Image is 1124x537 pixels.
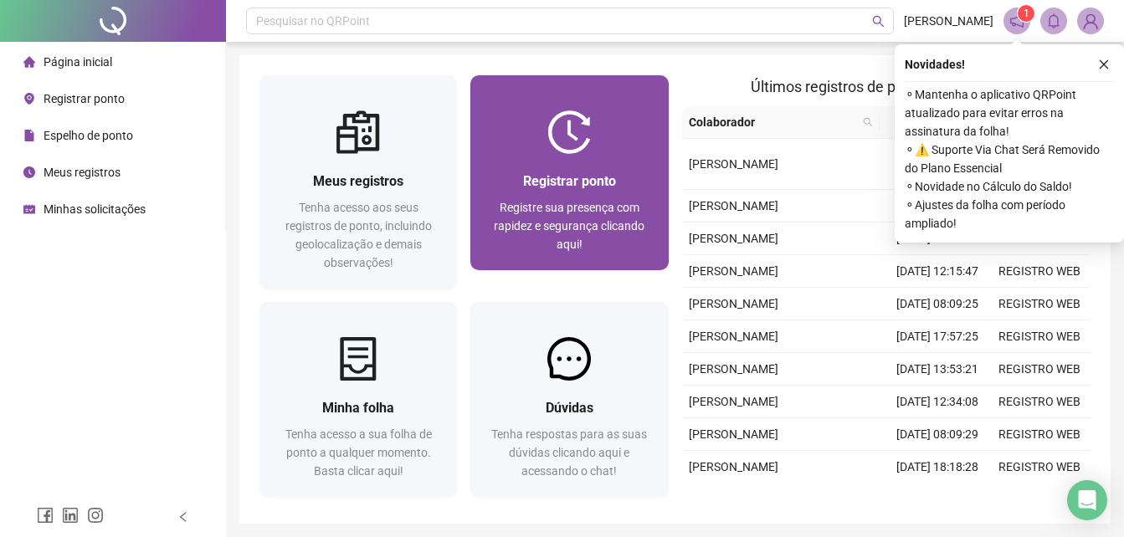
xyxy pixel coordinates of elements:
[988,320,1091,353] td: REGISTRO WEB
[886,320,988,353] td: [DATE] 17:57:25
[259,302,457,497] a: Minha folhaTenha acesso a sua folha de ponto a qualquer momento. Basta clicar aqui!
[689,460,778,473] span: [PERSON_NAME]
[905,177,1114,196] span: ⚬ Novidade no Cálculo do Saldo!
[905,85,1114,141] span: ⚬ Mantenha o aplicativo QRPoint atualizado para evitar erros na assinatura da folha!
[886,451,988,483] td: [DATE] 18:18:28
[546,400,593,416] span: Dúvidas
[23,93,35,105] span: environment
[44,55,112,69] span: Página inicial
[988,451,1091,483] td: REGISTRO WEB
[470,75,668,270] a: Registrar pontoRegistre sua presença com rapidez e segurança clicando aqui!
[285,427,432,478] span: Tenha acesso a sua folha de ponto a qualquer momento. Basta clicar aqui!
[523,173,616,189] span: Registrar ponto
[863,117,873,127] span: search
[470,302,668,497] a: DúvidasTenha respostas para as suas dúvidas clicando aqui e acessando o chat!
[988,386,1091,418] td: REGISTRO WEB
[751,78,1021,95] span: Últimos registros de ponto sincronizados
[37,507,54,524] span: facebook
[904,12,993,30] span: [PERSON_NAME]
[23,56,35,68] span: home
[886,222,988,255] td: [DATE] 13:20:07
[259,75,457,289] a: Meus registrosTenha acesso aos seus registros de ponto, incluindo geolocalização e demais observa...
[1046,13,1061,28] span: bell
[1024,8,1029,19] span: 1
[988,418,1091,451] td: REGISTRO WEB
[689,264,778,278] span: [PERSON_NAME]
[44,92,125,105] span: Registrar ponto
[689,395,778,408] span: [PERSON_NAME]
[322,400,394,416] span: Minha folha
[886,353,988,386] td: [DATE] 13:53:21
[860,110,876,135] span: search
[689,427,778,441] span: [PERSON_NAME]
[44,129,133,142] span: Espelho de ponto
[886,288,988,320] td: [DATE] 08:09:25
[689,157,778,171] span: [PERSON_NAME]
[23,130,35,141] span: file
[905,141,1114,177] span: ⚬ ⚠️ Suporte Via Chat Será Removido do Plano Essencial
[1098,59,1110,70] span: close
[285,201,432,269] span: Tenha acesso aos seus registros de ponto, incluindo geolocalização e demais observações!
[886,386,988,418] td: [DATE] 12:34:08
[689,113,857,131] span: Colaborador
[689,297,778,310] span: [PERSON_NAME]
[886,139,988,190] td: [DATE] 08:00:00
[177,511,189,523] span: left
[313,173,403,189] span: Meus registros
[988,255,1091,288] td: REGISTRO WEB
[1018,5,1034,22] sup: 1
[988,288,1091,320] td: REGISTRO WEB
[689,330,778,343] span: [PERSON_NAME]
[23,166,35,178] span: clock-circle
[23,203,35,215] span: schedule
[988,353,1091,386] td: REGISTRO WEB
[44,166,121,179] span: Meus registros
[886,190,988,222] td: [DATE] 21:21:25
[880,106,978,139] th: Data/Hora
[886,418,988,451] td: [DATE] 08:09:29
[1078,8,1103,33] img: 93204
[905,196,1114,233] span: ⚬ Ajustes da folha com período ampliado!
[689,362,778,376] span: [PERSON_NAME]
[87,507,104,524] span: instagram
[905,55,965,74] span: Novidades !
[491,427,647,478] span: Tenha respostas para as suas dúvidas clicando aqui e acessando o chat!
[494,201,644,251] span: Registre sua presença com rapidez e segurança clicando aqui!
[44,202,146,216] span: Minhas solicitações
[689,199,778,212] span: [PERSON_NAME]
[689,232,778,245] span: [PERSON_NAME]
[872,15,885,28] span: search
[886,255,988,288] td: [DATE] 12:15:47
[1067,480,1107,520] div: Open Intercom Messenger
[62,507,79,524] span: linkedin
[886,113,958,131] span: Data/Hora
[1009,13,1024,28] span: notification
